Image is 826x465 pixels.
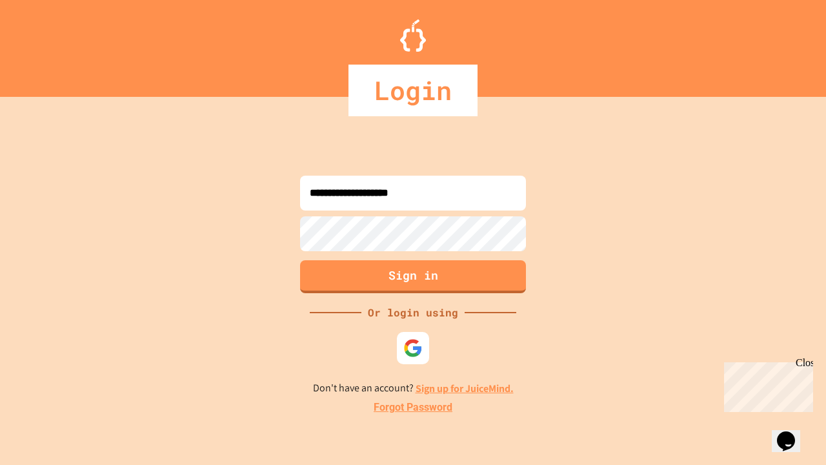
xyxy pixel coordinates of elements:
img: Logo.svg [400,19,426,52]
a: Forgot Password [374,400,452,415]
button: Sign in [300,260,526,293]
p: Don't have an account? [313,380,514,397]
div: Or login using [361,305,465,320]
iframe: chat widget [772,413,813,452]
div: Chat with us now!Close [5,5,89,82]
img: google-icon.svg [403,338,423,358]
div: Login [348,65,478,116]
iframe: chat widget [719,357,813,412]
a: Sign up for JuiceMind. [416,382,514,395]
